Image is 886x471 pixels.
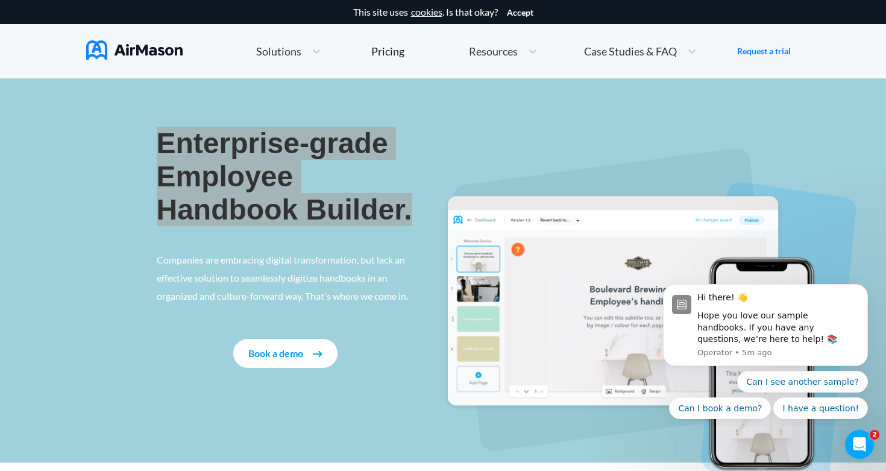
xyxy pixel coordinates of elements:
span: 2 [870,430,879,440]
p: Companies are embracing digital transformation, but lack an effective solution to seamlessly digi... [157,251,415,305]
a: cookies [411,7,442,17]
span: Resources [469,46,518,57]
button: Accept cookies [507,8,533,17]
span: Case Studies & FAQ [584,46,677,57]
iframe: Intercom notifications message [645,275,886,426]
button: Book a demo [233,339,338,368]
span: Solutions [256,46,301,57]
p: Enterprise-grade Employee Handbook Builder. [157,127,415,227]
img: AirMason Logo [86,40,183,60]
div: Pricing [371,46,404,57]
iframe: Intercom live chat [845,430,874,459]
a: Request a trial [737,45,791,57]
a: Pricing [371,40,404,62]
